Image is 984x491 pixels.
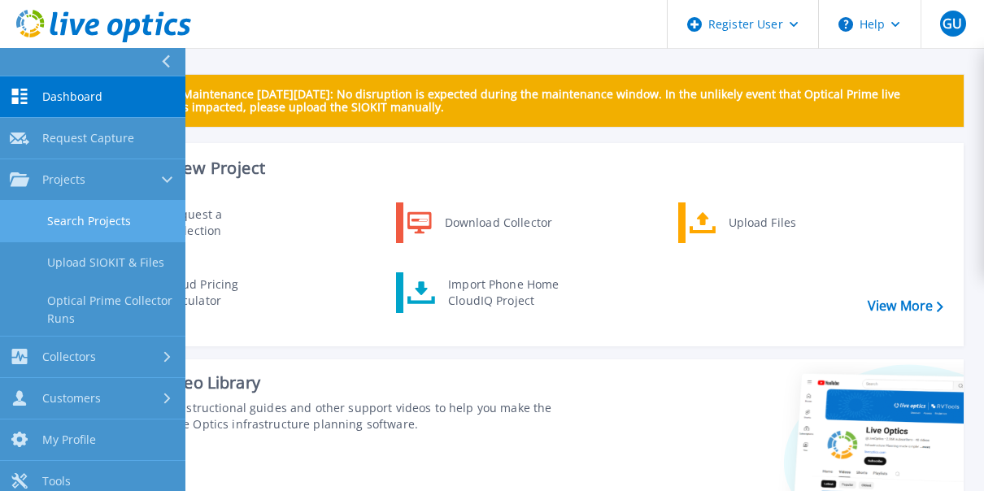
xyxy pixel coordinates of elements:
[95,372,554,393] div: Support Video Library
[396,202,563,243] a: Download Collector
[157,276,277,309] div: Cloud Pricing Calculator
[95,400,554,432] div: Find tutorials, instructional guides and other support videos to help you make the most of your L...
[42,131,134,146] span: Request Capture
[440,276,567,309] div: Import Phone Home CloudIQ Project
[115,202,281,243] a: Request a Collection
[678,202,845,243] a: Upload Files
[159,206,277,239] div: Request a Collection
[437,206,559,239] div: Download Collector
[42,350,96,364] span: Collectors
[721,206,841,239] div: Upload Files
[42,391,101,406] span: Customers
[115,272,281,313] a: Cloud Pricing Calculator
[42,432,96,447] span: My Profile
[121,88,951,114] p: Scheduled Maintenance [DATE][DATE]: No disruption is expected during the maintenance window. In t...
[42,172,85,187] span: Projects
[115,159,943,177] h3: Start a New Project
[42,474,71,489] span: Tools
[868,298,943,314] a: View More
[943,17,962,30] span: GU
[42,89,102,104] span: Dashboard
